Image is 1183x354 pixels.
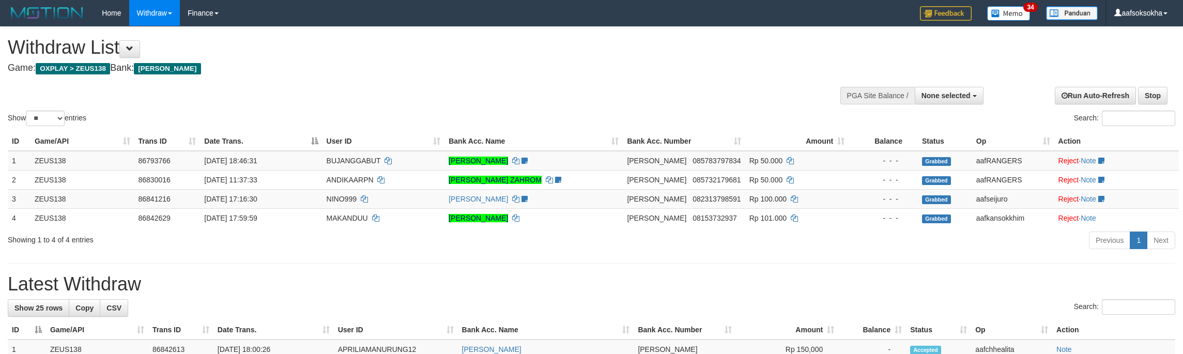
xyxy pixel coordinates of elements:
th: Game/API: activate to sort column ascending [46,320,148,340]
span: [DATE] 17:16:30 [204,195,257,203]
div: - - - [853,175,914,185]
th: Balance: activate to sort column ascending [838,320,906,340]
a: Run Auto-Refresh [1055,87,1136,104]
span: Rp 100.000 [749,195,787,203]
a: Stop [1138,87,1167,104]
span: 86793766 [139,157,171,165]
a: Note [1081,176,1096,184]
span: None selected [921,91,971,100]
td: · [1054,170,1179,189]
a: Note [1081,214,1096,222]
th: Game/API: activate to sort column ascending [30,132,134,151]
th: Op: activate to sort column ascending [972,132,1054,151]
a: Reject [1058,157,1079,165]
th: ID: activate to sort column descending [8,320,46,340]
select: Showentries [26,111,65,126]
span: BUJANGGABUT [327,157,381,165]
label: Search: [1074,299,1175,315]
a: Copy [69,299,100,317]
a: Note [1081,157,1096,165]
th: ID [8,132,30,151]
input: Search: [1102,111,1175,126]
th: Date Trans.: activate to sort column ascending [213,320,334,340]
span: Grabbed [922,176,951,185]
div: Showing 1 to 4 of 4 entries [8,230,485,245]
span: 86830016 [139,176,171,184]
span: 34 [1023,3,1037,12]
span: Rp 50.000 [749,176,783,184]
th: Bank Acc. Name: activate to sort column ascending [444,132,623,151]
a: CSV [100,299,128,317]
a: 1 [1130,232,1147,249]
td: aafRANGERS [972,170,1054,189]
td: ZEUS138 [30,208,134,227]
a: Previous [1089,232,1130,249]
span: [DATE] 17:59:59 [204,214,257,222]
td: · [1054,208,1179,227]
div: - - - [853,156,914,166]
h4: Game: Bank: [8,63,778,73]
span: [PERSON_NAME] [638,345,697,353]
a: Reject [1058,176,1079,184]
div: PGA Site Balance / [840,87,915,104]
label: Show entries [8,111,86,126]
input: Search: [1102,299,1175,315]
th: Trans ID: activate to sort column ascending [134,132,201,151]
a: [PERSON_NAME] [449,157,508,165]
button: None selected [915,87,984,104]
th: Amount: activate to sort column ascending [736,320,838,340]
div: - - - [853,213,914,223]
a: Reject [1058,195,1079,203]
span: [PERSON_NAME] [627,157,686,165]
th: Trans ID: activate to sort column ascending [148,320,213,340]
h1: Latest Withdraw [8,274,1175,295]
img: MOTION_logo.png [8,5,86,21]
th: Action [1052,320,1175,340]
td: aafseijuro [972,189,1054,208]
td: ZEUS138 [30,170,134,189]
td: ZEUS138 [30,189,134,208]
span: Grabbed [922,157,951,166]
a: Note [1081,195,1096,203]
span: 86842629 [139,214,171,222]
span: [PERSON_NAME] [627,195,686,203]
th: Bank Acc. Number: activate to sort column ascending [634,320,736,340]
th: Date Trans.: activate to sort column descending [200,132,322,151]
h1: Withdraw List [8,37,778,58]
td: 2 [8,170,30,189]
span: [PERSON_NAME] [627,214,686,222]
th: Op: activate to sort column ascending [971,320,1052,340]
label: Search: [1074,111,1175,126]
a: [PERSON_NAME] ZAHROM [449,176,542,184]
span: MAKANDUU [327,214,368,222]
th: Status: activate to sort column ascending [906,320,971,340]
a: [PERSON_NAME] [449,214,508,222]
th: Action [1054,132,1179,151]
span: OXPLAY > ZEUS138 [36,63,110,74]
a: [PERSON_NAME] [449,195,508,203]
span: 86841216 [139,195,171,203]
th: Balance [849,132,918,151]
td: · [1054,189,1179,208]
a: [PERSON_NAME] [462,345,521,353]
td: 1 [8,151,30,171]
span: NINO999 [327,195,357,203]
a: Show 25 rows [8,299,69,317]
th: Bank Acc. Name: activate to sort column ascending [458,320,634,340]
span: Copy 08153732937 to clipboard [693,214,737,222]
span: Copy 085732179681 to clipboard [693,176,741,184]
th: Bank Acc. Number: activate to sort column ascending [623,132,745,151]
td: aafkansokkhim [972,208,1054,227]
span: Show 25 rows [14,304,63,312]
td: aafRANGERS [972,151,1054,171]
img: Feedback.jpg [920,6,972,21]
span: CSV [106,304,121,312]
td: ZEUS138 [30,151,134,171]
th: User ID: activate to sort column ascending [322,132,445,151]
span: Copy 085783797834 to clipboard [693,157,741,165]
img: Button%20Memo.svg [987,6,1031,21]
span: [DATE] 18:46:31 [204,157,257,165]
span: Grabbed [922,195,951,204]
a: Next [1147,232,1175,249]
th: User ID: activate to sort column ascending [334,320,458,340]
